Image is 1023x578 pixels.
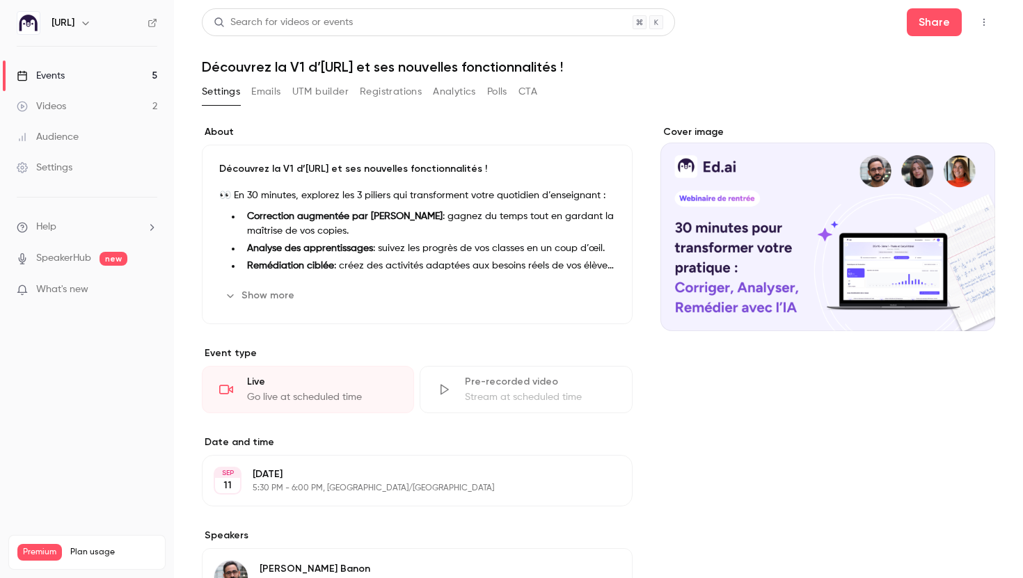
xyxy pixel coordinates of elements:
p: 11 [223,479,232,492]
p: [DATE] [253,467,559,481]
div: Live [247,375,397,389]
button: Registrations [360,81,422,103]
p: [PERSON_NAME] Banon [260,562,388,576]
label: Cover image [660,125,995,139]
div: Settings [17,161,72,175]
p: Découvrez la V1 d’[URL] et ses nouvelles fonctionnalités ! [219,162,615,176]
div: Audience [17,130,79,144]
li: : créez des activités adaptées aux besoins réels de vos élèves. [241,259,615,273]
span: Help [36,220,56,234]
strong: Correction augmentée par [PERSON_NAME] [247,211,443,221]
a: SpeakerHub [36,251,91,266]
strong: Remédiation ciblée [247,261,334,271]
button: Show more [219,284,303,307]
li: help-dropdown-opener [17,220,157,234]
span: Premium [17,544,62,561]
button: Analytics [433,81,476,103]
p: 5:30 PM - 6:00 PM, [GEOGRAPHIC_DATA]/[GEOGRAPHIC_DATA] [253,483,559,494]
h6: [URL] [51,16,74,30]
span: What's new [36,282,88,297]
li: : suivez les progrès de vos classes en un coup d’œil. [241,241,615,256]
div: SEP [215,468,240,478]
div: Go live at scheduled time [247,390,397,404]
div: Pre-recorded videoStream at scheduled time [420,366,632,413]
li: : gagnez du temps tout en gardant la maîtrise de vos copies. [241,209,615,239]
img: Ed.ai [17,12,40,34]
div: Events [17,69,65,83]
strong: Analyse des apprentissages [247,243,373,253]
button: UTM builder [292,81,349,103]
label: About [202,125,633,139]
button: Settings [202,81,240,103]
label: Date and time [202,435,633,449]
div: LiveGo live at scheduled time [202,366,414,413]
p: Event type [202,346,633,360]
button: Share [907,8,962,36]
div: Stream at scheduled time [465,390,614,404]
h1: Découvrez la V1 d’[URL] et ses nouvelles fonctionnalités ! [202,58,995,75]
span: new [100,252,127,266]
span: Plan usage [70,547,157,558]
div: Videos [17,99,66,113]
button: Emails [251,81,280,103]
div: Search for videos or events [214,15,353,30]
button: CTA [518,81,537,103]
div: Pre-recorded video [465,375,614,389]
button: Polls [487,81,507,103]
section: Cover image [660,125,995,331]
p: 👀 En 30 minutes, explorez les 3 piliers qui transforment votre quotidien d’enseignant : [219,187,615,204]
label: Speakers [202,529,633,543]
